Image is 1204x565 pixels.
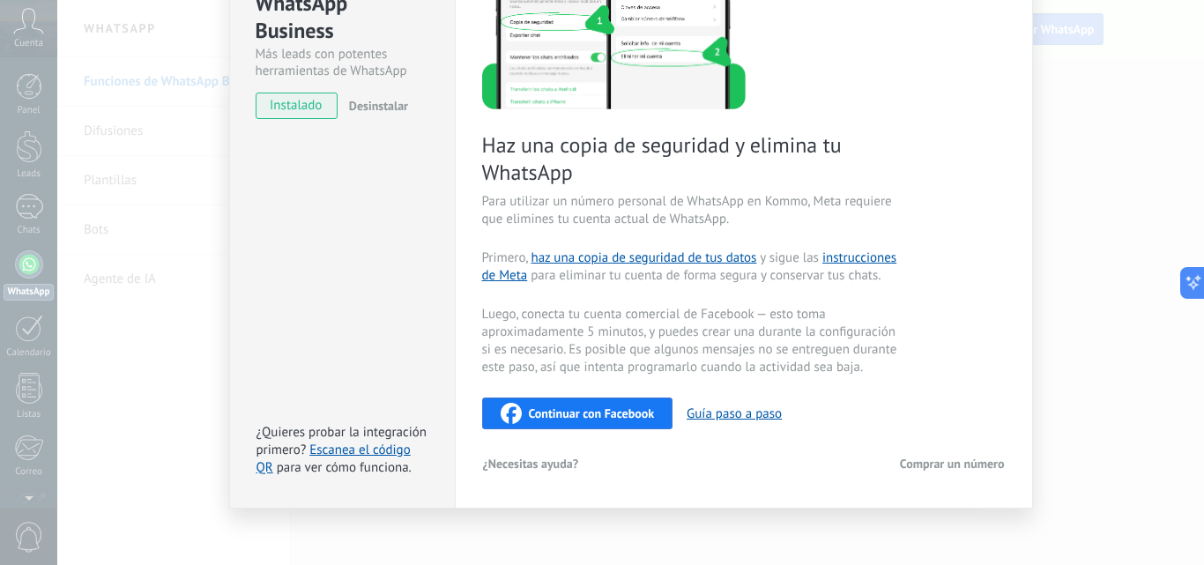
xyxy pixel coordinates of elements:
button: Desinstalar [342,93,408,119]
span: Para utilizar un número personal de WhatsApp en Kommo, Meta requiere que elimines tu cuenta actua... [482,193,902,228]
span: Desinstalar [349,98,408,114]
span: Continuar con Facebook [529,407,655,420]
span: ¿Necesitas ayuda? [483,457,579,470]
span: Luego, conecta tu cuenta comercial de Facebook — esto toma aproximadamente 5 minutos, y puedes cr... [482,306,902,376]
span: ¿Quieres probar la integración primero? [256,424,427,458]
button: ¿Necesitas ayuda? [482,450,580,477]
span: Haz una copia de seguridad y elimina tu WhatsApp [482,131,902,186]
a: Escanea el código QR [256,442,411,476]
button: Guía paso a paso [687,405,782,422]
span: Comprar un número [900,457,1005,470]
a: haz una copia de seguridad de tus datos [531,249,756,266]
span: instalado [256,93,337,119]
a: instrucciones de Meta [482,249,897,284]
button: Continuar con Facebook [482,398,673,429]
button: Comprar un número [899,450,1006,477]
span: para ver cómo funciona. [277,459,412,476]
div: Más leads con potentes herramientas de WhatsApp [256,46,429,79]
span: Primero, y sigue las para eliminar tu cuenta de forma segura y conservar tus chats. [482,249,902,285]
